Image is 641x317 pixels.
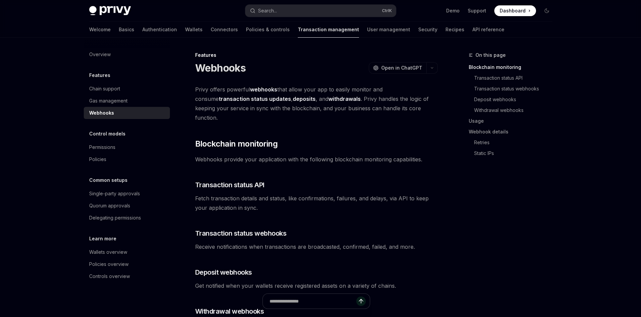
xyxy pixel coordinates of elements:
[195,194,438,212] span: Fetch transaction details and status, like confirmations, failures, and delays, via API to keep y...
[245,5,396,17] button: Search...CtrlK
[369,62,426,74] button: Open in ChatGPT
[84,83,170,95] a: Chain support
[246,22,290,38] a: Policies & controls
[84,246,170,258] a: Wallets overview
[84,212,170,224] a: Delegating permissions
[541,5,552,16] button: Toggle dark mode
[195,52,438,58] div: Features
[195,281,438,290] span: Get notified when your wallets receive registered assets on a variety of chains.
[469,116,558,126] a: Usage
[84,107,170,119] a: Webhooks
[84,200,170,212] a: Quorum approvals
[84,270,170,282] a: Controls overview
[185,22,203,38] a: Wallets
[89,109,114,117] div: Webhooks
[474,148,558,159] a: Static IPs
[469,126,558,137] a: Webhook details
[89,176,128,184] h5: Common setups
[142,22,177,38] a: Authentication
[475,51,506,59] span: On this page
[89,6,131,15] img: dark logo
[89,248,127,256] div: Wallets overview
[89,235,116,243] h5: Learn more
[293,95,316,102] strong: deposits
[382,8,392,13] span: Ctrl K
[89,130,126,138] h5: Control models
[89,214,141,222] div: Delegating permissions
[89,97,128,105] div: Gas management
[446,22,464,38] a: Recipes
[474,105,558,116] a: Withdrawal webhooks
[418,22,437,38] a: Security
[89,71,110,79] h5: Features
[195,229,287,238] span: Transaction status webhooks
[89,260,129,268] div: Policies overview
[89,190,140,198] div: Single-party approvals
[474,94,558,105] a: Deposit webhooks
[494,5,536,16] a: Dashboard
[474,83,558,94] a: Transaction status webhooks
[89,50,111,58] div: Overview
[381,65,422,71] span: Open in ChatGPT
[211,22,238,38] a: Connectors
[89,155,106,163] div: Policies
[500,7,526,14] span: Dashboard
[84,48,170,61] a: Overview
[472,22,504,38] a: API reference
[250,86,277,93] strong: webhooks
[195,180,264,190] span: Transaction status API
[474,73,558,83] a: Transaction status API
[84,153,170,165] a: Policies
[474,137,558,148] a: Retries
[89,85,120,93] div: Chain support
[195,138,278,149] span: Blockchain monitoring
[298,22,359,38] a: Transaction management
[469,62,558,73] a: Blockchain monitoring
[195,62,246,74] h1: Webhooks
[89,272,130,280] div: Controls overview
[84,188,170,200] a: Single-party approvals
[195,242,438,251] span: Receive notifications when transactions are broadcasted, confirmed, failed, and more.
[446,7,460,14] a: Demo
[195,268,252,277] span: Deposit webhooks
[195,85,438,122] span: Privy offers powerful that allow your app to easily monitor and consume , , and . Privy handles t...
[367,22,410,38] a: User management
[219,95,291,102] strong: transaction status updates
[195,155,438,164] span: Webhooks provide your application with the following blockchain monitoring capabilities.
[89,22,111,38] a: Welcome
[84,141,170,153] a: Permissions
[89,202,130,210] div: Quorum approvals
[258,7,277,15] div: Search...
[356,296,366,306] button: Send message
[328,95,361,102] strong: withdrawals
[89,143,115,151] div: Permissions
[84,258,170,270] a: Policies overview
[84,95,170,107] a: Gas management
[468,7,486,14] a: Support
[119,22,134,38] a: Basics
